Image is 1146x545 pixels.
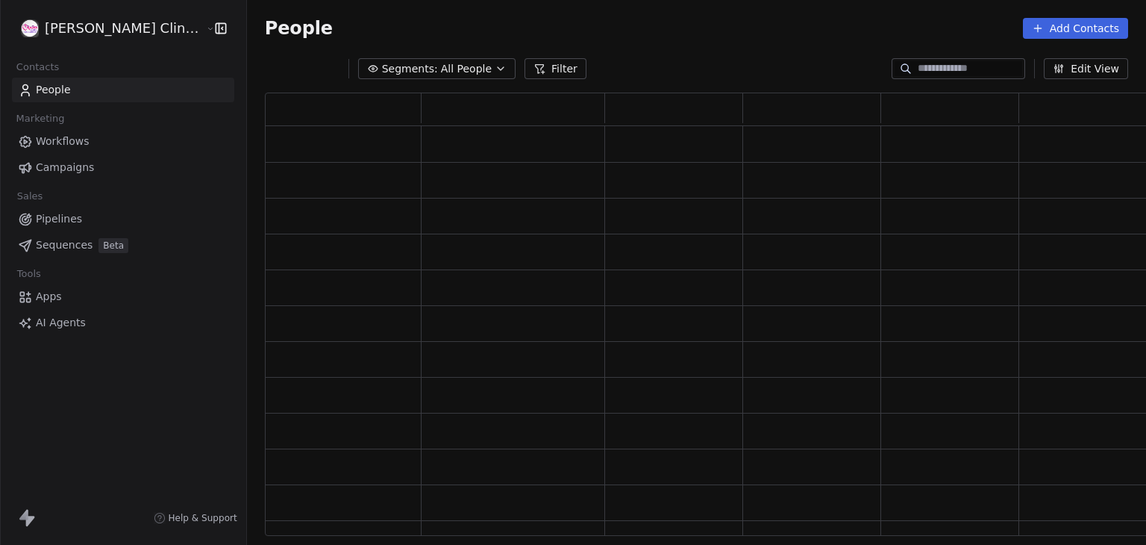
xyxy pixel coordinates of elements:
a: Apps [12,284,234,309]
span: [PERSON_NAME] Clinic External [45,19,202,38]
a: Pipelines [12,207,234,231]
a: Workflows [12,129,234,154]
span: Pipelines [36,211,82,227]
span: Sequences [36,237,93,253]
span: People [36,82,71,98]
span: Segments: [382,61,438,77]
button: [PERSON_NAME] Clinic External [18,16,195,41]
span: Marketing [10,108,71,130]
span: Workflows [36,134,90,149]
a: Campaigns [12,155,234,180]
span: Beta [98,238,128,253]
button: Edit View [1044,58,1128,79]
img: RASYA-Clinic%20Circle%20icon%20Transparent.png [21,19,39,37]
span: Apps [36,289,62,305]
span: Help & Support [169,512,237,524]
span: All People [441,61,492,77]
a: People [12,78,234,102]
span: Contacts [10,56,66,78]
span: People [265,17,333,40]
span: Sales [10,185,49,208]
button: Add Contacts [1023,18,1128,39]
span: Campaigns [36,160,94,175]
button: Filter [525,58,586,79]
a: Help & Support [154,512,237,524]
a: AI Agents [12,311,234,335]
span: AI Agents [36,315,86,331]
span: Tools [10,263,47,285]
a: SequencesBeta [12,233,234,258]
